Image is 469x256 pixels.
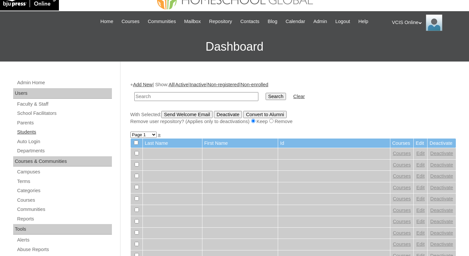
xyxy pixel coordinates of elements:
[393,185,411,190] a: Courses
[430,208,453,213] a: Deactivate
[310,18,330,25] a: Admin
[416,185,425,190] a: Edit
[207,82,239,87] a: Non-registered
[430,173,453,179] a: Deactivate
[430,196,453,201] a: Deactivate
[118,18,143,25] a: Courses
[426,14,442,31] img: VCIS Online Admin
[416,208,425,213] a: Edit
[175,82,188,87] a: Active
[268,18,277,25] span: Blog
[390,139,414,148] td: Courses
[161,111,213,118] input: Send Welcome Email
[430,219,453,224] a: Deactivate
[414,139,427,148] td: Edit
[144,18,179,25] a: Communities
[393,162,411,167] a: Courses
[130,81,456,125] div: + | Show: | | | |
[16,119,112,127] a: Parents
[392,14,462,31] div: VCIS Online
[214,111,242,118] input: Deactivate
[148,18,176,25] span: Communities
[393,219,411,224] a: Courses
[16,128,112,136] a: Students
[16,236,112,244] a: Alerts
[243,111,287,118] input: Convert to Alumni
[393,208,411,213] a: Courses
[282,18,308,25] a: Calendar
[16,245,112,254] a: Abuse Reports
[16,205,112,214] a: Communities
[416,196,425,201] a: Edit
[393,151,411,156] a: Courses
[16,138,112,146] a: Auto Login
[430,185,453,190] a: Deactivate
[16,187,112,195] a: Categories
[13,224,112,235] div: Tools
[393,242,411,247] a: Courses
[16,196,112,204] a: Courses
[355,18,372,25] a: Help
[16,177,112,186] a: Terms
[264,18,280,25] a: Blog
[184,18,201,25] span: Mailbox
[190,82,206,87] a: Inactive
[286,18,305,25] span: Calendar
[100,18,113,25] span: Home
[209,18,232,25] span: Repository
[202,139,278,148] td: First Name
[293,94,305,99] a: Clear
[430,242,453,247] a: Deactivate
[416,173,425,179] a: Edit
[335,18,350,25] span: Logout
[121,18,140,25] span: Courses
[169,82,174,87] a: All
[430,230,453,236] a: Deactivate
[416,230,425,236] a: Edit
[313,18,327,25] span: Admin
[416,242,425,247] a: Edit
[16,79,112,87] a: Admin Home
[134,92,258,101] input: Search
[97,18,117,25] a: Home
[13,156,112,167] div: Courses & Communities
[358,18,368,25] span: Help
[133,82,152,87] a: Add New
[130,118,456,125] div: Remove user repository? (Applies only to deactivations) Keep Remove
[206,18,235,25] a: Repository
[416,219,425,224] a: Edit
[16,100,112,108] a: Faculty & Staff
[430,151,453,156] a: Deactivate
[237,18,263,25] a: Contacts
[393,173,411,179] a: Courses
[430,162,453,167] a: Deactivate
[240,18,259,25] span: Contacts
[393,230,411,236] a: Courses
[416,162,425,167] a: Edit
[3,32,466,62] h3: Dashboard
[143,139,202,148] td: Last Name
[416,151,425,156] a: Edit
[16,147,112,155] a: Departments
[16,215,112,223] a: Reports
[181,18,204,25] a: Mailbox
[266,93,286,100] input: Search
[428,139,456,148] td: Deactivate
[241,82,268,87] a: Non-enrolled
[332,18,353,25] a: Logout
[16,109,112,117] a: School Facilitators
[13,88,112,99] div: Users
[130,111,456,125] div: With Selected:
[16,168,112,176] a: Campuses
[158,132,161,137] a: »
[278,139,390,148] td: Id
[393,196,411,201] a: Courses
